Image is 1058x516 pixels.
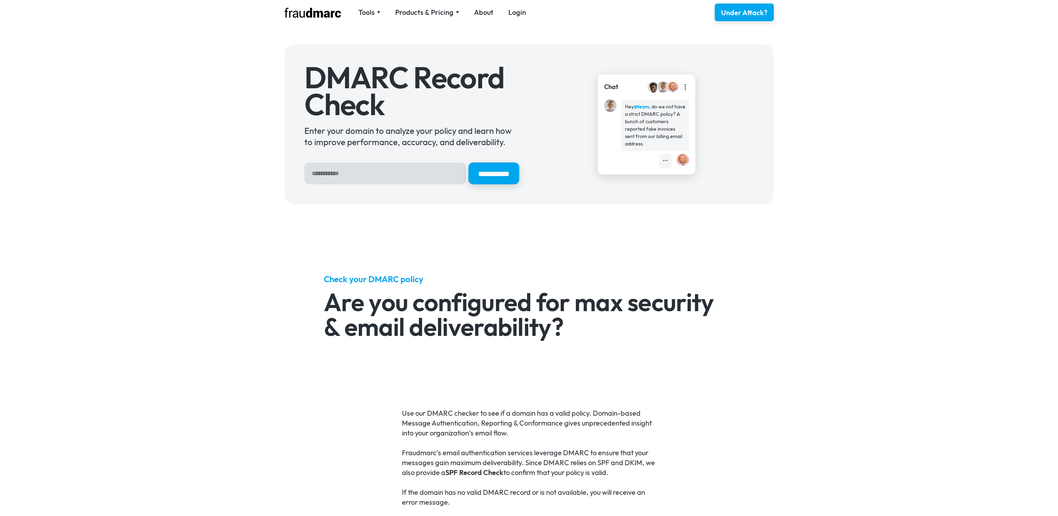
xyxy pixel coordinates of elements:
[402,448,656,478] p: Fraudmarc’s email authentication services leverage DMARC to ensure that your messages gain maximu...
[395,7,454,17] div: Products & Pricing
[358,7,380,17] div: Tools
[445,468,503,477] a: SPF Record Check
[634,103,649,110] strong: @team
[663,157,668,165] div: •••
[304,64,519,118] h1: DMARC Record Check
[395,7,459,17] div: Products & Pricing
[358,7,375,17] div: Tools
[324,273,734,285] h5: Check your DMARC policy
[715,4,774,21] a: Under Attack?
[474,7,493,17] a: About
[625,103,685,148] div: Hey , do we not have a strict DMARC policy? A bunch of customers reported fake invoices sent from...
[508,7,526,17] a: Login
[721,8,767,18] div: Under Attack?
[324,290,734,339] h2: Are you configured for max security & email deliverability?
[402,487,656,507] p: If the domain has no valid DMARC record or is not available, you will receive an error message.
[304,162,519,184] form: Hero Sign Up Form
[304,125,519,148] div: Enter your domain to analyze your policy and learn how to improve performance, accuracy, and deli...
[402,408,656,438] p: Use our DMARC checker to see if a domain has a valid policy. Domain-based Message Authentication,...
[604,82,618,91] div: Chat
